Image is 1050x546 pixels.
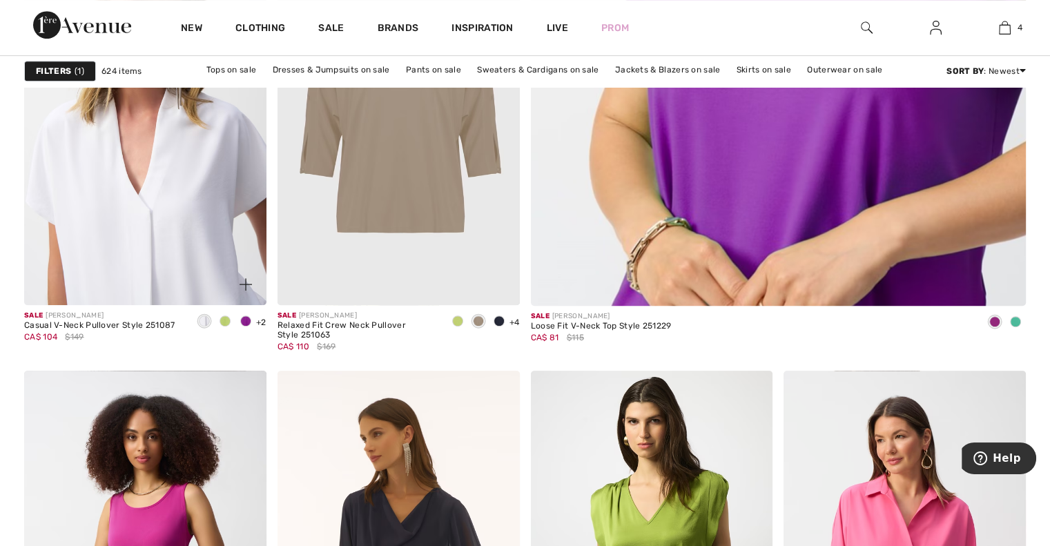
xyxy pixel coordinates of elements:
[24,332,57,342] span: CA$ 104
[608,61,728,79] a: Jackets & Blazers on sale
[399,61,468,79] a: Pants on sale
[984,311,1005,334] div: Purple orchid
[24,321,175,331] div: Casual V-Neck Pullover Style 251087
[489,311,509,333] div: Midnight Blue
[235,22,285,37] a: Clothing
[181,22,202,37] a: New
[36,65,71,77] strong: Filters
[33,11,131,39] img: 1ère Avenue
[447,311,468,333] div: Greenery
[240,278,252,291] img: plus_v2.svg
[101,65,142,77] span: 624 items
[278,321,436,340] div: Relaxed Fit Crew Neck Pullover Style 251063
[930,19,942,36] img: My Info
[861,19,873,36] img: search the website
[531,333,559,342] span: CA$ 81
[266,61,397,79] a: Dresses & Jumpsuits on sale
[451,22,513,37] span: Inspiration
[531,312,550,320] span: Sale
[215,311,235,333] div: Greenery
[256,318,266,327] span: +2
[601,21,629,35] a: Prom
[75,65,84,77] span: 1
[468,311,489,333] div: Dune
[999,19,1011,36] img: My Bag
[509,318,520,327] span: +4
[278,311,296,320] span: Sale
[946,65,1026,77] div: : Newest
[946,66,984,76] strong: Sort By
[730,61,798,79] a: Skirts on sale
[800,61,889,79] a: Outerwear on sale
[1018,21,1022,34] span: 4
[919,19,953,37] a: Sign In
[567,331,584,344] span: $115
[971,19,1038,36] a: 4
[278,311,436,321] div: [PERSON_NAME]
[531,311,672,322] div: [PERSON_NAME]
[470,61,605,79] a: Sweaters & Cardigans on sale
[200,61,264,79] a: Tops on sale
[24,311,175,321] div: [PERSON_NAME]
[318,22,344,37] a: Sale
[531,322,672,331] div: Loose Fit V-Neck Top Style 251229
[24,311,43,320] span: Sale
[317,340,336,353] span: $169
[194,311,215,333] div: Vanilla 30
[547,21,568,35] a: Live
[235,311,256,333] div: Purple orchid
[1005,311,1026,334] div: Garden green
[65,331,84,343] span: $149
[278,342,309,351] span: CA$ 110
[378,22,419,37] a: Brands
[962,442,1036,477] iframe: Opens a widget where you can find more information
